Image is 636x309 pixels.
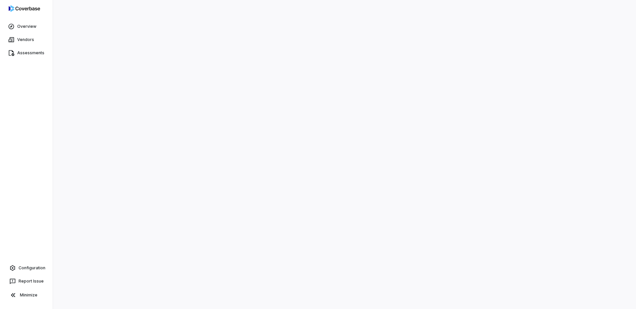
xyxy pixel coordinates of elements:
[3,288,50,302] button: Minimize
[3,275,50,287] button: Report Issue
[1,21,51,32] a: Overview
[9,5,40,12] img: logo-D7KZi-bG.svg
[1,47,51,59] a: Assessments
[1,34,51,46] a: Vendors
[3,262,50,274] a: Configuration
